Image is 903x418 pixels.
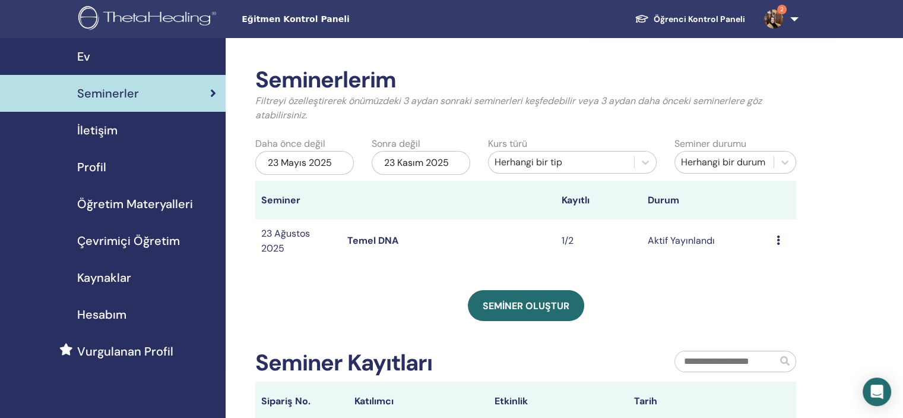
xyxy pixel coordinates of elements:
[674,137,746,150] font: Seminer durumu
[77,307,126,322] font: Hesabım
[78,6,220,33] img: logo.png
[483,300,569,312] font: Seminer oluştur
[681,156,765,168] font: Herhangi bir durum
[625,8,755,30] a: Öğrenci Kontrol Paneli
[261,227,310,254] font: 23 Ağustos 2025
[495,395,528,407] font: Etkinlik
[77,344,173,359] font: Vurgulanan Profil
[77,196,193,212] font: Öğretim Materyalleri
[634,395,657,407] font: Tarih
[635,14,649,24] img: graduation-cap-white.svg
[268,156,332,169] font: 23 Mayıs 2025
[261,194,300,206] font: Seminer
[77,86,139,101] font: Seminerler
[354,395,394,407] font: Katılımcı
[77,270,131,285] font: Kaynaklar
[780,5,784,13] font: 2
[261,395,310,407] font: Sipariş No.
[562,194,590,206] font: Kayıtlı
[488,137,527,150] font: Kurs türü
[648,234,715,247] font: Aktif Yayınlandı
[77,233,180,249] font: Çevrimiçi Öğretim
[648,194,679,206] font: Durum
[255,65,396,95] font: Seminerlerim
[255,348,432,378] font: Seminer Kayıtları
[384,156,449,169] font: 23 Kasım 2025
[468,290,584,321] a: Seminer oluştur
[77,159,106,175] font: Profil
[764,10,783,29] img: default.jpg
[372,137,420,150] font: Sonra değil
[77,122,118,138] font: İletişim
[77,49,90,64] font: Ev
[495,156,562,168] font: Herhangi bir tip
[255,95,762,121] font: Filtreyi özelleştirerek önümüzdeki 3 aydan sonraki seminerleri keşfedebilir veya 3 aydan daha önc...
[863,378,891,406] div: Intercom Messenger'ı açın
[347,234,398,247] a: Temel DNA
[255,137,325,150] font: Daha önce değil
[654,14,745,24] font: Öğrenci Kontrol Paneli
[562,234,574,247] font: 1/2
[242,14,349,24] font: Eğitmen Kontrol Paneli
